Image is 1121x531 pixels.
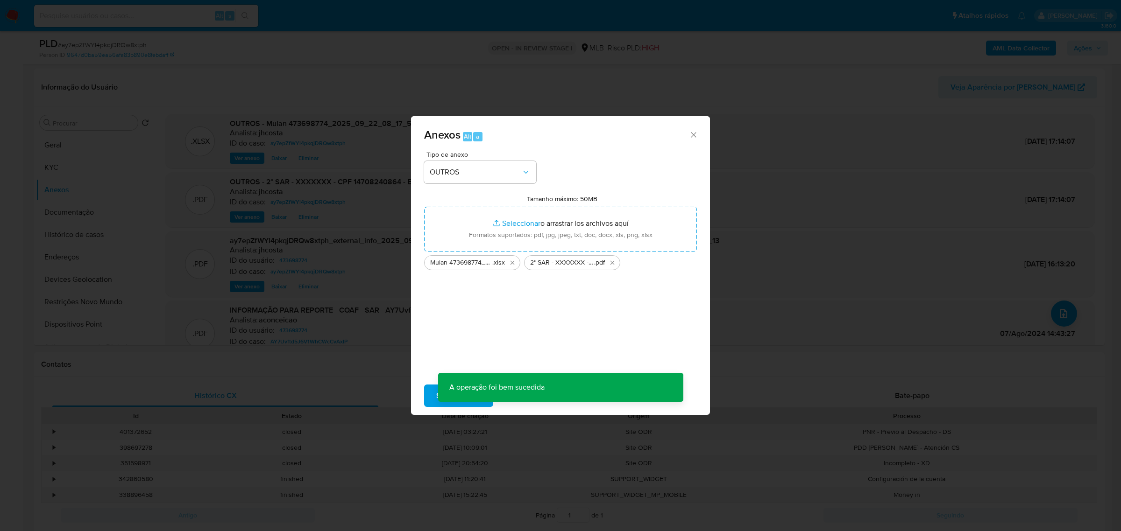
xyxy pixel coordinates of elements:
[424,161,536,183] button: OUTROS
[509,385,539,406] span: Cancelar
[464,132,471,141] span: Alt
[527,195,597,203] label: Tamanho máximo: 50MB
[424,384,493,407] button: Subir arquivo
[424,126,461,143] span: Anexos
[436,385,481,406] span: Subir arquivo
[424,252,697,270] ul: Archivos seleccionados
[476,132,479,141] span: a
[689,130,697,139] button: Cerrar
[507,257,518,268] button: Eliminar Mulan 473698774_2025_09_22_08_17_50.xlsx
[438,373,556,402] p: A operação foi bem sucedida
[607,257,618,268] button: Eliminar 2° SAR - XXXXXXX - CPF 14708240864 - EVANDRO DE JOAO.pdf
[594,258,605,267] span: .pdf
[430,168,521,177] span: OUTROS
[430,258,492,267] span: Mulan 473698774_2025_09_22_08_17_50
[492,258,505,267] span: .xlsx
[426,151,539,158] span: Tipo de anexo
[530,258,594,267] span: 2° SAR - XXXXXXX - CPF 14708240864 - EVANDRO DE [PERSON_NAME]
